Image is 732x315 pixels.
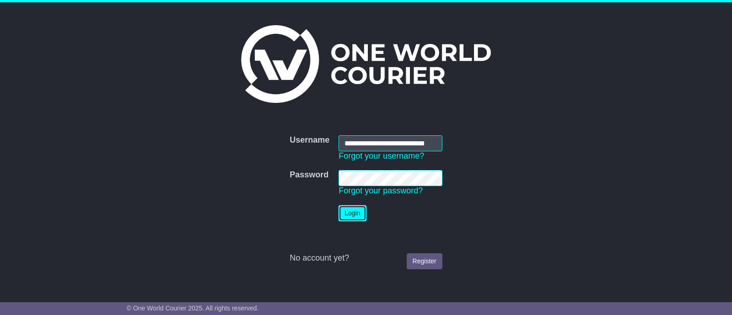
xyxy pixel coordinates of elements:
a: Register [407,253,442,269]
button: Login [339,205,366,221]
span: © One World Courier 2025. All rights reserved. [127,304,259,312]
label: Password [290,170,328,180]
a: Forgot your username? [339,151,424,160]
label: Username [290,135,329,145]
a: Forgot your password? [339,186,423,195]
img: One World [241,25,491,103]
div: No account yet? [290,253,442,263]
